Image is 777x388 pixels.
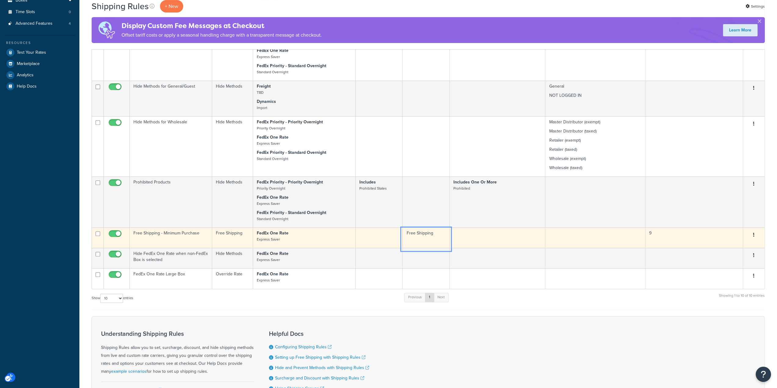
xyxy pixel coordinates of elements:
strong: Freight [257,83,271,89]
strong: FedEx One Rate [257,134,289,140]
small: Standard Overnight [257,216,288,222]
h1: Shipping Rules [92,0,149,12]
td: Hide Methods [212,81,253,116]
strong: FedEx Priority - Standard Overnight [257,209,326,216]
a: Marketplace [5,58,75,69]
a: Display custom fee messages at checkout [723,24,757,36]
strong: FedEx One Rate [257,250,289,257]
td: Hide Methods for Wholesale [130,116,212,176]
small: Import [257,105,267,111]
small: Express Saver [257,201,280,206]
p: Master Distributor (taxed) [549,128,641,134]
button: Menu [750,119,758,129]
strong: FedEx One Rate [257,271,289,277]
input: checkbox [96,120,100,125]
input: checkbox [96,85,100,89]
span: Help Docs [17,84,37,89]
a: Configuring Shipping Rules [275,344,332,350]
span: Test Your Rates [17,50,46,55]
td: 9 [645,227,743,248]
small: Prohibited [453,186,470,191]
small: Express Saver [257,141,280,146]
td: General [545,81,645,116]
p: Wholesale (taxed) [549,165,641,171]
span: Analytics [17,73,34,78]
a: Analytics [5,70,75,81]
span: Time Slots [16,9,35,15]
td: Override Rate [212,268,253,289]
td: Hide Methods [212,116,253,176]
td: Hide Methods for General/Guest [130,81,212,116]
strong: Dynamics [257,98,276,105]
td: Master Distributor (exempt) [545,116,645,176]
strong: FedEx Priority - Priority Overnight [257,119,323,125]
label: Show entries [92,294,133,303]
button: Menu [750,271,758,281]
strong: FedEx One Rate [257,47,289,54]
h3: Understanding Shipping Rules [101,330,254,337]
a: Help Docs [5,81,75,92]
strong: FedEx Priority - Standard Overnight [257,149,326,156]
div: Shipping Rules allow you to set, surcharge, discount, and hide shipping methods from live and cus... [101,330,254,375]
div: Showing 1 to 10 of 10 entries [719,292,765,305]
a: Settings [746,2,765,11]
span: 0 [69,9,71,15]
small: Standard Overnight [257,69,288,75]
small: Priority Overnight [257,186,285,191]
td: Hide Methods [212,176,253,227]
button: Menu [750,230,758,240]
p: Wholesale (exempt) [549,156,641,162]
a: Previous [404,293,426,302]
td: Free Shipping [403,227,449,248]
strong: Includes One Or More [453,179,497,185]
span: 4 [69,21,71,26]
button: Menu [750,179,758,189]
strong: Includes [359,179,376,185]
small: Priority Overnight [257,125,285,131]
button: Open Resource Center [756,367,771,382]
a: Hide and Prevent Methods with Shipping Rules [275,364,369,371]
small: Express Saver [257,277,280,283]
td: FedEx One Rate Large Box [130,268,212,289]
input: FedEx One Rate Large BoxOverride RateFedEx One RateExpress Saver [96,272,100,277]
small: Express Saver [257,237,280,242]
p: Retailer (taxed) [549,147,641,153]
strong: FedEx One Rate [257,230,289,236]
small: Express Saver [257,54,280,60]
a: Setting up Free Shipping with Shipping Rules [275,354,365,361]
img: A light blue globe with a white airplane flying around it, set against a purple brushstroke backg... [92,17,122,43]
p: NOT LOGGED IN [549,92,641,99]
span: Advanced Features [16,21,53,26]
td: No PO Box [130,30,212,81]
a: Time Slots 0 [5,6,75,18]
a: 1 [425,293,434,302]
a: example scenarios [111,368,147,375]
strong: FedEx One Rate [257,194,289,201]
p: Offset tariff costs or apply a seasonal handling charge with a transparent message at checkout. [122,31,322,39]
a: Test Your Rates [5,47,75,58]
td: Free Shipping - Minimum Purchase [130,227,212,248]
a: No Description [150,2,156,11]
span: Marketplace [17,61,40,67]
input: Hide FedEx One Rate when non-FedEx Box is selectedHide MethodsFedEx One RateExpress Saver [96,252,100,256]
strong: FedEx Priority - Standard Overnight [257,63,326,69]
td: Hide Methods [212,30,253,81]
td: Hide Methods [212,248,253,268]
a: Next [434,293,448,302]
button: Menu [750,251,758,260]
small: Prohibited States [359,186,387,191]
small: Standard Overnight [257,156,288,161]
td: Free Shipping [212,227,253,248]
small: Express Saver [257,257,280,263]
small: TBD [257,90,263,95]
strong: FedEx Priority - Priority Overnight [257,179,323,185]
div: Resources [5,40,75,45]
a: Surcharge and Discount with Shipping Rules [275,375,364,381]
input: checkbox [96,180,100,185]
select: Show entries [100,294,123,303]
h3: Helpful Docs [269,330,369,337]
input: Free Shipping - Minimum PurchaseFree ShippingFedEx One RateExpress SaverFree Shipping9 [96,231,100,236]
td: Hide FedEx One Rate when non-FedEx Box is selected [130,248,212,268]
p: Retailer (exempt) [549,137,641,143]
h4: Display Custom Fee Messages at Checkout [122,21,322,31]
